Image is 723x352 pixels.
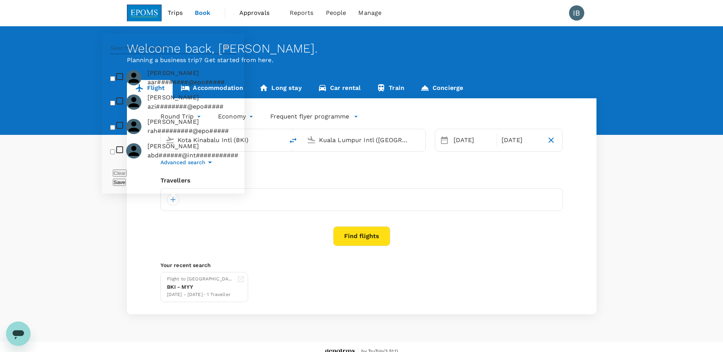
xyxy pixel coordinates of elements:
[167,275,234,283] div: Flight to [GEOGRAPHIC_DATA]
[251,80,309,98] a: Long stay
[113,170,127,177] button: Clear
[326,8,346,18] span: People
[127,5,162,21] img: EPOMS SDN BHD
[239,8,277,18] span: Approvals
[290,8,314,18] span: Reports
[127,56,596,65] p: Planning a business trip? Get started from here.
[147,151,239,160] p: abd######@int###########
[6,322,30,346] iframe: Button to launch messaging window
[420,139,422,141] button: Open
[499,133,543,148] div: [DATE]
[168,8,183,18] span: Trips
[147,93,223,102] span: [PERSON_NAME]
[110,42,221,54] input: Search for traveller
[450,133,495,148] div: [DATE]
[147,117,229,126] span: [PERSON_NAME]
[569,5,584,21] div: IB
[147,126,229,136] p: rah#########@epo#####
[270,112,358,121] button: Frequent flyer programme
[195,8,211,18] span: Book
[412,80,471,98] a: Concierge
[167,291,234,299] div: [DATE] - [DATE] · 1 Traveller
[160,176,563,185] div: Travellers
[113,179,126,186] button: Save
[310,80,369,98] a: Car rental
[127,42,596,56] div: Welcome back , [PERSON_NAME] .
[147,142,239,151] span: [PERSON_NAME]
[284,131,302,150] button: delete
[147,69,224,78] span: [PERSON_NAME]
[147,78,224,87] p: aar########@epo#####
[160,261,563,269] p: Your recent search
[319,134,409,146] input: Going to
[369,80,412,98] a: Train
[270,112,349,121] p: Frequent flyer programme
[333,226,390,246] button: Find flights
[147,102,223,111] p: azi########@epo#####
[279,139,280,141] button: Open
[358,8,382,18] span: Manage
[167,283,234,291] div: BKI - MYY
